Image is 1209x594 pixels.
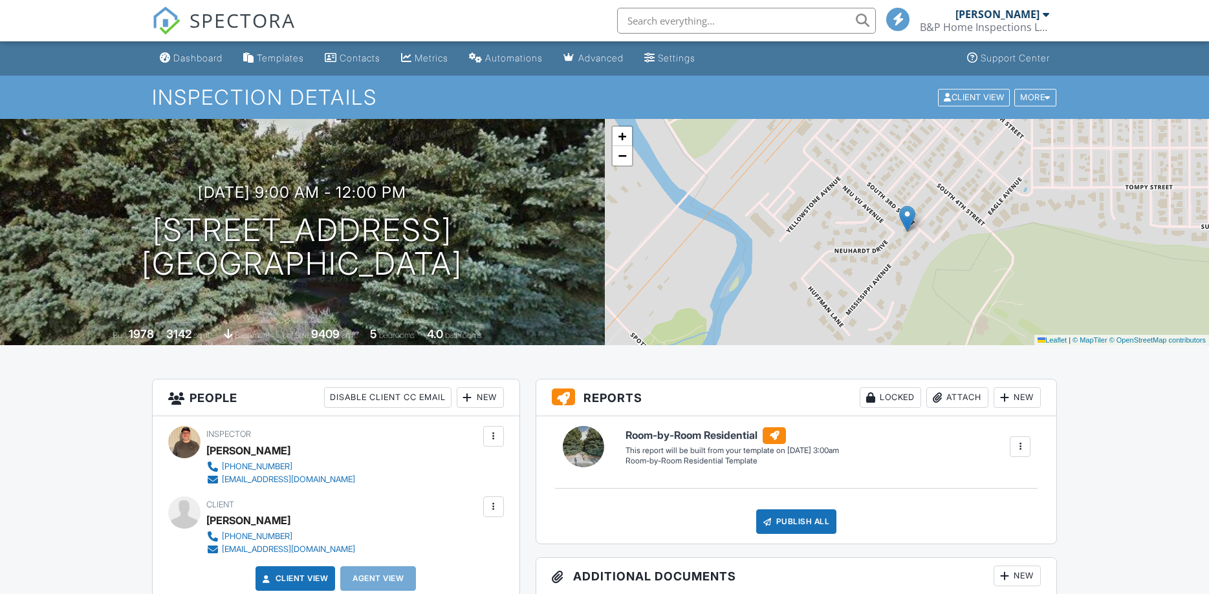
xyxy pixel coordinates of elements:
input: Search everything... [617,8,876,34]
span: bedrooms [379,330,415,340]
span: Lot Size [282,330,309,340]
div: Attach [926,387,988,408]
h1: Inspection Details [152,86,1058,109]
div: 9409 [311,327,340,341]
div: [PERSON_NAME] [955,8,1040,21]
div: [PERSON_NAME] [206,511,290,530]
span: basement [235,330,270,340]
span: | [1069,336,1071,344]
span: SPECTORA [190,6,296,34]
div: [PERSON_NAME] [206,441,290,460]
div: Dashboard [173,52,223,63]
a: Settings [639,47,701,70]
a: [EMAIL_ADDRESS][DOMAIN_NAME] [206,473,355,486]
a: [EMAIL_ADDRESS][DOMAIN_NAME] [206,543,355,556]
h3: People [153,379,519,416]
img: The Best Home Inspection Software - Spectora [152,6,180,35]
a: Metrics [396,47,453,70]
a: Advanced [558,47,629,70]
span: + [618,128,626,144]
span: sq.ft. [342,330,358,340]
div: [EMAIL_ADDRESS][DOMAIN_NAME] [222,544,355,555]
div: Room-by-Room Residential Template [626,456,839,467]
h6: Room-by-Room Residential [626,427,839,444]
div: Publish All [756,509,837,534]
a: Leaflet [1038,336,1067,344]
h1: [STREET_ADDRESS] [GEOGRAPHIC_DATA] [142,213,463,282]
div: [PHONE_NUMBER] [222,531,292,542]
a: © MapTiler [1073,336,1107,344]
div: Metrics [415,52,448,63]
div: Settings [658,52,695,63]
div: More [1014,89,1056,106]
span: sq. ft. [193,330,212,340]
span: Inspector [206,429,251,439]
div: [EMAIL_ADDRESS][DOMAIN_NAME] [222,474,355,485]
span: Built [113,330,127,340]
a: Client View [937,92,1013,101]
span: − [618,147,626,164]
a: Zoom out [613,146,632,165]
div: Contacts [340,52,380,63]
div: Advanced [578,52,624,63]
div: 1978 [129,327,154,341]
div: Disable Client CC Email [324,387,452,408]
div: New [994,387,1041,408]
a: [PHONE_NUMBER] [206,530,355,543]
div: Support Center [981,52,1050,63]
span: bathrooms [445,330,482,340]
div: Automations [485,52,543,63]
a: [PHONE_NUMBER] [206,460,355,473]
a: Dashboard [155,47,228,70]
a: Contacts [320,47,386,70]
div: Locked [860,387,921,408]
div: B&P Home Inspections LLC [920,21,1049,34]
h3: [DATE] 9:00 am - 12:00 pm [198,184,406,201]
span: Client [206,500,234,509]
h3: Reports [536,379,1057,416]
a: Support Center [962,47,1055,70]
a: Automations (Basic) [464,47,548,70]
a: © OpenStreetMap contributors [1109,336,1206,344]
div: Client View [938,89,1010,106]
div: This report will be built from your template on [DATE] 3:00am [626,445,839,456]
div: 4.0 [427,327,443,341]
div: New [457,387,504,408]
a: Client View [260,572,329,585]
div: [PHONE_NUMBER] [222,461,292,472]
div: 5 [370,327,377,341]
div: Templates [257,52,304,63]
div: New [994,566,1041,586]
a: Templates [238,47,309,70]
img: Marker [899,206,915,232]
a: Zoom in [613,127,632,146]
div: 3142 [166,327,191,341]
a: SPECTORA [152,17,296,45]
